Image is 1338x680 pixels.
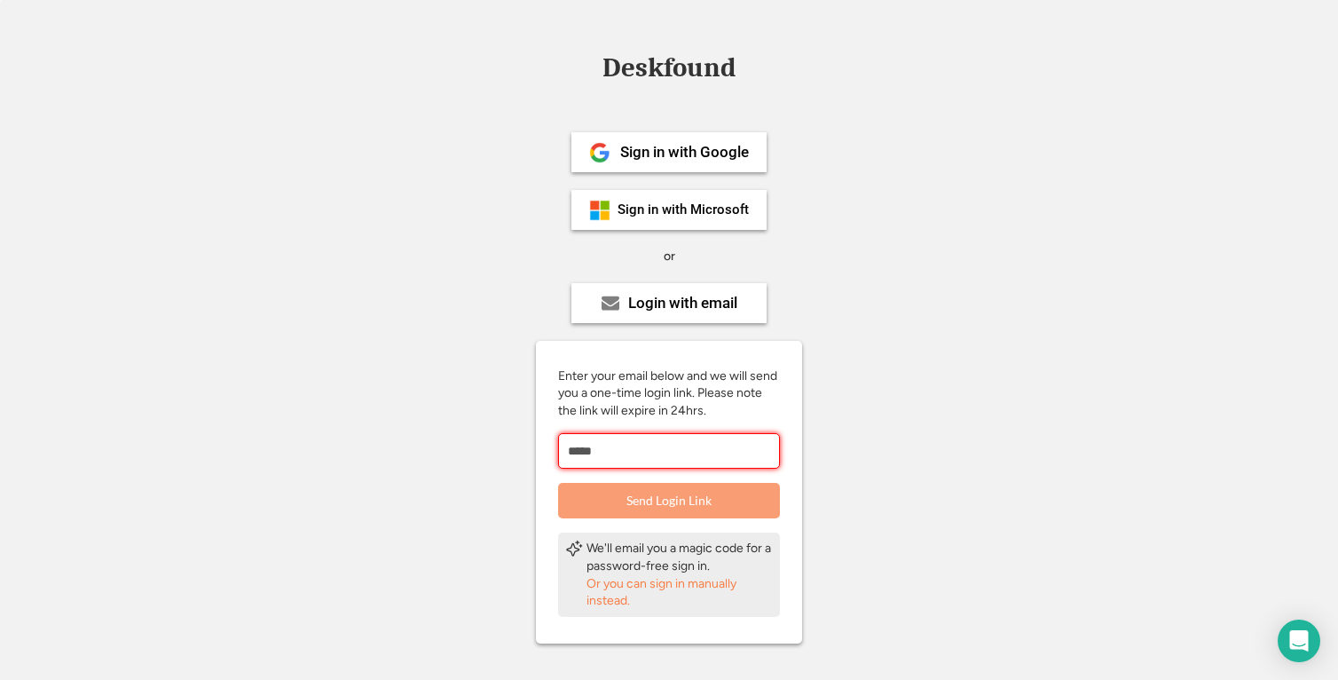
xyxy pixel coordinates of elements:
div: Deskfound [594,54,744,82]
div: Sign in with Google [620,145,749,160]
div: We'll email you a magic code for a password-free sign in. [586,540,773,574]
div: Sign in with Microsoft [618,203,749,217]
button: Send Login Link [558,483,780,518]
img: ms-symbollockup_mssymbol_19.png [589,200,610,221]
img: 1024px-Google__G__Logo.svg.png [589,142,610,163]
div: Open Intercom Messenger [1278,620,1320,662]
div: or [664,248,675,265]
div: Enter your email below and we will send you a one-time login link. Please note the link will expi... [558,368,780,420]
div: Login with email [628,296,737,311]
div: Or you can sign in manually instead. [586,575,773,610]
